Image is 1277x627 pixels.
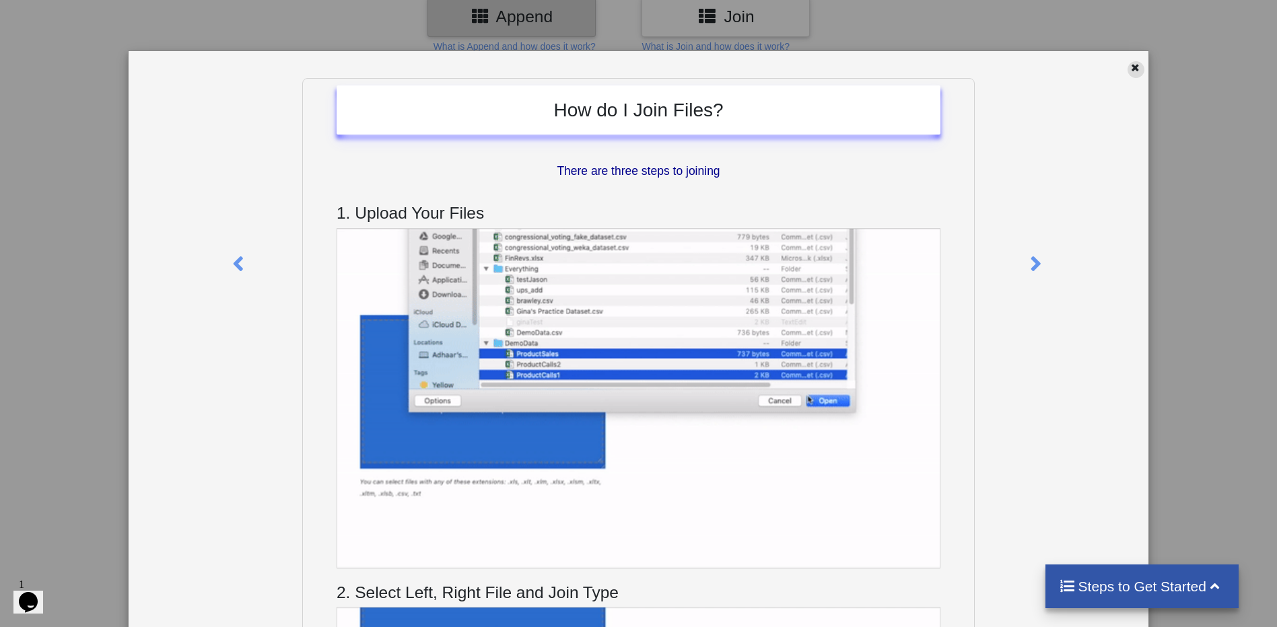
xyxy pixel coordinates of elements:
[337,228,940,568] img: Upload to Join
[1059,578,1225,595] h4: Steps to Get Started
[350,99,927,122] h2: How do I Join Files?
[337,583,940,602] h3: 2. Select Left, Right File and Join Type
[337,203,940,223] h3: 1. Upload Your Files
[13,573,57,614] iframe: chat widget
[337,163,940,180] p: There are three steps to joining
